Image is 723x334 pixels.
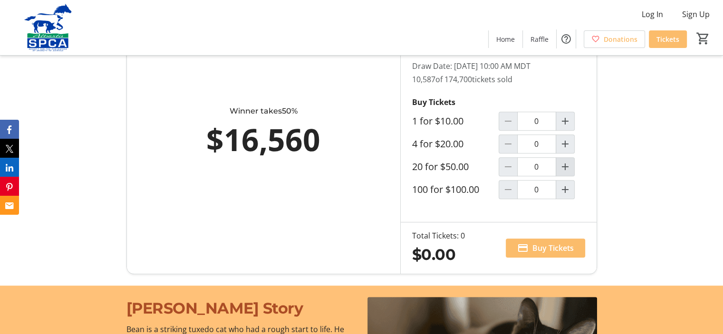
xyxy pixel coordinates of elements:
[604,34,637,44] span: Donations
[556,181,574,199] button: Increment by one
[642,9,663,20] span: Log In
[412,230,465,241] div: Total Tickets: 0
[435,74,472,85] span: of 174,700
[634,7,671,22] button: Log In
[412,138,463,150] label: 4 for $20.00
[412,97,455,107] strong: Buy Tickets
[649,30,687,48] a: Tickets
[6,4,90,51] img: Alberta SPCA's Logo
[169,117,358,162] div: $16,560
[126,299,303,317] span: [PERSON_NAME] Story
[496,34,515,44] span: Home
[169,105,358,117] div: Winner takes
[584,30,645,48] a: Donations
[412,243,465,266] div: $0.00
[523,30,556,48] a: Raffle
[656,34,679,44] span: Tickets
[506,239,585,258] button: Buy Tickets
[557,29,576,48] button: Help
[675,7,717,22] button: Sign Up
[412,60,585,72] p: Draw Date: [DATE] 10:00 AM MDT
[282,106,298,115] span: 50%
[556,158,574,176] button: Increment by one
[412,161,469,172] label: 20 for $50.00
[412,74,585,85] p: 10,587 tickets sold
[556,135,574,153] button: Increment by one
[412,115,463,127] label: 1 for $10.00
[532,242,574,254] span: Buy Tickets
[682,9,710,20] span: Sign Up
[694,30,712,47] button: Cart
[412,184,479,195] label: 100 for $100.00
[489,30,522,48] a: Home
[530,34,549,44] span: Raffle
[556,112,574,130] button: Increment by one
